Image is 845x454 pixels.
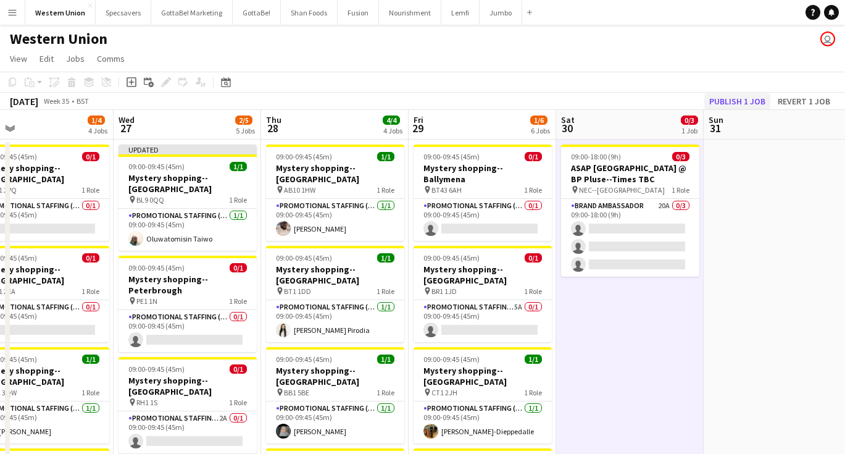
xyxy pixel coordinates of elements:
[281,1,338,25] button: Shan Foods
[128,162,185,171] span: 09:00-09:45 (45m)
[276,253,332,263] span: 09:00-09:45 (45m)
[383,126,402,135] div: 4 Jobs
[136,195,164,204] span: BL9 0QQ
[773,93,835,109] button: Revert 1 job
[414,401,552,443] app-card-role: Promotional Staffing (Mystery Shopper)1/109:00-09:45 (45m)[PERSON_NAME]-Dieppedalle
[284,388,309,397] span: BB1 5BE
[414,365,552,387] h3: Mystery shopping--[GEOGRAPHIC_DATA]
[88,126,107,135] div: 4 Jobs
[672,152,689,161] span: 0/3
[524,287,542,296] span: 1 Role
[77,96,89,106] div: BST
[81,287,99,296] span: 1 Role
[266,246,404,342] app-job-card: 09:00-09:45 (45m)1/1Mystery shopping--[GEOGRAPHIC_DATA] BT1 1DD1 RolePromotional Staffing (Myster...
[441,1,480,25] button: Lemfi
[266,199,404,241] app-card-role: Promotional Staffing (Mystery Shopper)1/109:00-09:45 (45m)[PERSON_NAME]
[119,256,257,352] app-job-card: 09:00-09:45 (45m)0/1Mystery shopping--Peterbrough PE1 1N1 RolePromotional Staffing (Mystery Shopp...
[128,364,185,374] span: 09:00-09:45 (45m)
[82,152,99,161] span: 0/1
[704,93,770,109] button: Publish 1 job
[119,172,257,195] h3: Mystery shopping--[GEOGRAPHIC_DATA]
[571,152,621,161] span: 09:00-18:00 (9h)
[377,152,394,161] span: 1/1
[379,1,441,25] button: Nourishment
[233,1,281,25] button: GottaBe!
[579,185,665,195] span: NEC--[GEOGRAPHIC_DATA]
[119,310,257,352] app-card-role: Promotional Staffing (Mystery Shopper)0/109:00-09:45 (45m)
[480,1,522,25] button: Jumbo
[266,162,404,185] h3: Mystery shopping--[GEOGRAPHIC_DATA]
[530,116,547,125] span: 1/6
[236,126,255,135] div: 5 Jobs
[5,51,32,67] a: View
[230,162,247,171] span: 1/1
[229,195,247,204] span: 1 Role
[266,401,404,443] app-card-role: Promotional Staffing (Mystery Shopper)1/109:00-09:45 (45m)[PERSON_NAME]
[119,145,257,251] app-job-card: Updated09:00-09:45 (45m)1/1Mystery shopping--[GEOGRAPHIC_DATA] BL9 0QQ1 RolePromotional Staffing ...
[92,51,130,67] a: Comms
[151,1,233,25] button: GottaBe! Marketing
[41,96,72,106] span: Week 35
[525,152,542,161] span: 0/1
[531,126,550,135] div: 6 Jobs
[414,162,552,185] h3: Mystery shopping--Ballymena
[266,365,404,387] h3: Mystery shopping--[GEOGRAPHIC_DATA]
[525,355,542,364] span: 1/1
[25,1,96,25] button: Western Union
[119,145,257,154] div: Updated
[266,264,404,286] h3: Mystery shopping--[GEOGRAPHIC_DATA]
[414,246,552,342] app-job-card: 09:00-09:45 (45m)0/1Mystery shopping--[GEOGRAPHIC_DATA] BR1 1JD1 RolePromotional Staffing (Myster...
[136,398,157,407] span: RH1 1S
[229,296,247,306] span: 1 Role
[96,1,151,25] button: Specsavers
[672,185,689,195] span: 1 Role
[284,185,315,195] span: AB10 1HW
[423,152,480,161] span: 09:00-09:45 (45m)
[681,126,697,135] div: 1 Job
[229,398,247,407] span: 1 Role
[276,355,332,364] span: 09:00-09:45 (45m)
[414,264,552,286] h3: Mystery shopping--[GEOGRAPHIC_DATA]
[81,185,99,195] span: 1 Role
[561,162,699,185] h3: ASAP [GEOGRAPHIC_DATA] @ BP Pluse--Times TBC
[525,253,542,263] span: 0/1
[230,364,247,374] span: 0/1
[266,114,281,125] span: Thu
[414,300,552,342] app-card-role: Promotional Staffing (Mystery Shopper)5A0/109:00-09:45 (45m)
[119,375,257,397] h3: Mystery shopping--[GEOGRAPHIC_DATA]
[820,32,835,46] app-user-avatar: Booking & Talent Team
[431,185,462,195] span: BT43 6AH
[10,53,27,64] span: View
[119,274,257,296] h3: Mystery shopping--Peterbrough
[559,121,575,135] span: 30
[707,121,723,135] span: 31
[40,53,54,64] span: Edit
[383,116,400,125] span: 4/4
[524,185,542,195] span: 1 Role
[119,357,257,453] app-job-card: 09:00-09:45 (45m)0/1Mystery shopping--[GEOGRAPHIC_DATA] RH1 1S1 RolePromotional Staffing (Mystery...
[423,355,480,364] span: 09:00-09:45 (45m)
[117,121,135,135] span: 27
[35,51,59,67] a: Edit
[377,388,394,397] span: 1 Role
[119,209,257,251] app-card-role: Promotional Staffing (Mystery Shopper)1/109:00-09:45 (45m)Oluwatomisin Taiwo
[284,287,311,296] span: BT1 1DD
[266,347,404,443] div: 09:00-09:45 (45m)1/1Mystery shopping--[GEOGRAPHIC_DATA] BB1 5BE1 RolePromotional Staffing (Myster...
[81,388,99,397] span: 1 Role
[266,300,404,342] app-card-role: Promotional Staffing (Mystery Shopper)1/109:00-09:45 (45m)[PERSON_NAME] Pirodia
[561,145,699,277] app-job-card: 09:00-18:00 (9h)0/3ASAP [GEOGRAPHIC_DATA] @ BP Pluse--Times TBC NEC--[GEOGRAPHIC_DATA]1 RoleBrand...
[709,114,723,125] span: Sun
[266,145,404,241] app-job-card: 09:00-09:45 (45m)1/1Mystery shopping--[GEOGRAPHIC_DATA] AB10 1HW1 RolePromotional Staffing (Myste...
[414,347,552,443] app-job-card: 09:00-09:45 (45m)1/1Mystery shopping--[GEOGRAPHIC_DATA] CT1 2JH1 RolePromotional Staffing (Myster...
[61,51,89,67] a: Jobs
[66,53,85,64] span: Jobs
[82,253,99,263] span: 0/1
[377,253,394,263] span: 1/1
[82,355,99,364] span: 1/1
[230,263,247,272] span: 0/1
